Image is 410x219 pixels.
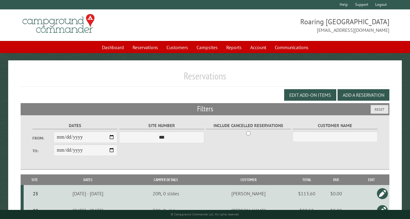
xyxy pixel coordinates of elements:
[247,42,270,53] a: Account
[354,174,389,185] th: Edit
[129,185,202,202] td: 20ft, 0 slides
[293,122,378,129] label: Customer Name
[206,122,291,129] label: Include Cancelled Reservations
[26,207,45,214] div: 23
[284,89,336,101] button: Edit Add-on Items
[319,185,354,202] td: $0.00
[32,148,54,154] label: To:
[129,42,162,53] a: Reservations
[319,202,354,219] td: $0.00
[46,174,130,185] th: Dates
[119,122,204,129] label: Site Number
[202,202,294,219] td: [PERSON_NAME]
[294,174,319,185] th: Total
[32,122,117,129] label: Dates
[223,42,245,53] a: Reports
[294,185,319,202] td: $113.60
[21,103,390,115] h2: Filters
[371,105,388,114] button: Reset
[205,17,389,34] span: Roaring [GEOGRAPHIC_DATA] [EMAIL_ADDRESS][DOMAIN_NAME]
[202,174,294,185] th: Customer
[129,202,202,219] td: 32ft, 0 slides
[271,42,312,53] a: Communications
[129,174,202,185] th: Camper Details
[163,42,192,53] a: Customers
[202,185,294,202] td: [PERSON_NAME]
[294,202,319,219] td: $80.58
[32,135,54,141] label: From:
[171,212,239,216] small: © Campground Commander LLC. All rights reserved.
[338,89,389,101] button: Add a Reservation
[319,174,354,185] th: Due
[47,207,129,214] div: [DATE] - [DATE]
[21,70,390,87] h1: Reservations
[26,190,45,197] div: 25
[98,42,128,53] a: Dashboard
[47,190,129,197] div: [DATE] - [DATE]
[24,174,46,185] th: Site
[21,12,96,35] img: Campground Commander
[193,42,221,53] a: Campsites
